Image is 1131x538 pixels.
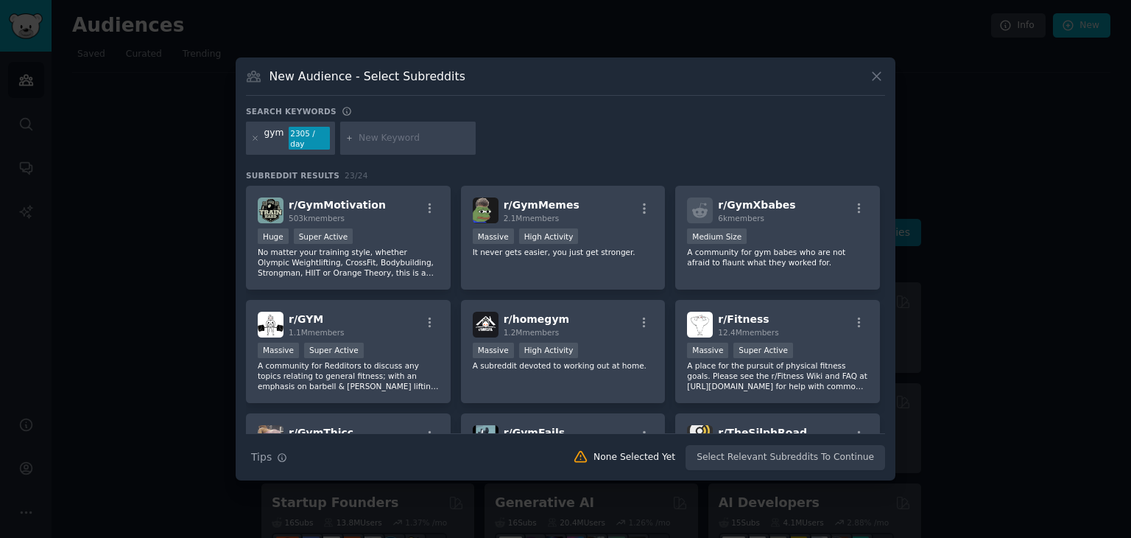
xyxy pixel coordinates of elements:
[519,228,579,244] div: High Activity
[473,425,498,451] img: GymFails
[519,343,579,358] div: High Activity
[264,127,284,150] div: gym
[504,313,569,325] span: r/ homegym
[593,451,675,464] div: None Selected Yet
[718,427,807,439] span: r/ TheSilphRoad
[718,214,764,223] span: 6k members
[473,360,654,371] p: A subreddit devoted to working out at home.
[718,328,778,337] span: 12.4M members
[473,247,654,257] p: It never gets easier, you just get stronger.
[687,312,713,338] img: Fitness
[294,228,353,244] div: Super Active
[246,170,339,181] span: Subreddit Results
[258,343,299,358] div: Massive
[289,199,386,211] span: r/ GymMotivation
[258,247,439,278] p: No matter your training style, whether Olympic Weightlifting, CrossFit, Bodybuilding, Strongman, ...
[504,199,579,211] span: r/ GymMemes
[258,198,283,223] img: GymMotivation
[473,228,514,244] div: Massive
[251,450,272,465] span: Tips
[504,427,565,439] span: r/ GymFails
[246,106,337,116] h3: Search keywords
[504,214,560,223] span: 2.1M members
[504,328,560,337] span: 1.2M members
[718,199,795,211] span: r/ GymXbabes
[718,313,769,325] span: r/ Fitness
[304,343,364,358] div: Super Active
[289,214,345,223] span: 503k members
[258,425,283,451] img: GymThicc
[733,343,793,358] div: Super Active
[289,127,330,150] div: 2305 / day
[687,247,868,268] p: A community for gym babes who are not afraid to flaunt what they worked for.
[687,343,728,358] div: Massive
[289,313,323,325] span: r/ GYM
[258,312,283,338] img: GYM
[258,228,289,244] div: Huge
[289,427,353,439] span: r/ GymThicc
[289,328,345,337] span: 1.1M members
[258,360,439,391] p: A community for Redditors to discuss any topics relating to general fitness; with an emphasis on ...
[246,444,292,470] button: Tips
[359,132,471,145] input: New Keyword
[473,198,498,223] img: GymMemes
[687,360,868,391] p: A place for the pursuit of physical fitness goals. Please see the r/Fitness Wiki and FAQ at [URL]...
[687,425,713,451] img: TheSilphRoad
[473,343,514,358] div: Massive
[473,312,498,338] img: homegym
[269,69,465,84] h3: New Audience - Select Subreddits
[345,171,368,180] span: 23 / 24
[687,228,747,244] div: Medium Size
